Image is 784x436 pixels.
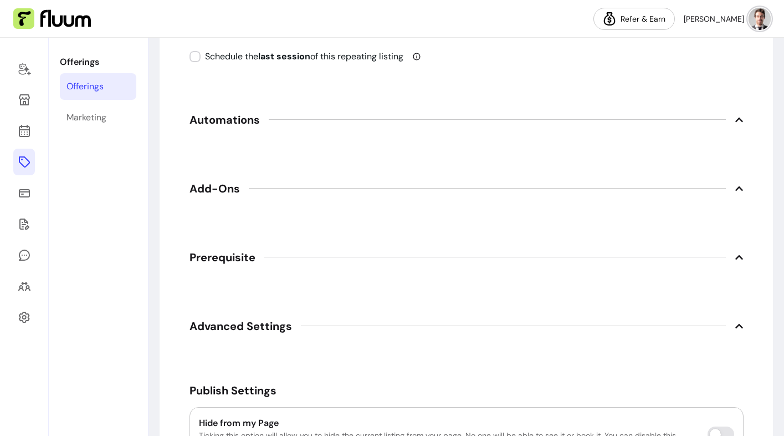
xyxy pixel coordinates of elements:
a: Refer & Earn [593,8,675,30]
span: Advanced Settings [189,318,292,334]
a: Home [13,55,35,82]
a: Settings [13,304,35,331]
img: avatar [749,8,771,30]
a: My Messages [13,242,35,268]
a: Forms [13,211,35,237]
a: Marketing [60,104,136,131]
span: [PERSON_NAME] [684,13,744,24]
span: Prerequisite [189,250,255,265]
a: Offerings [13,149,35,175]
p: Offerings [60,55,136,69]
a: Clients [13,273,35,300]
p: Hide from my Page [199,417,699,430]
img: Fluum Logo [13,8,91,29]
a: Offerings [60,73,136,100]
span: Automations [189,112,260,128]
div: Marketing [66,111,106,124]
a: Sales [13,180,35,206]
div: Offerings [66,80,104,93]
span: Add-Ons [189,181,240,196]
a: Calendar [13,118,35,144]
h5: Publish Settings [189,383,744,398]
button: avatar[PERSON_NAME] [684,8,771,30]
a: Storefront [13,87,35,113]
